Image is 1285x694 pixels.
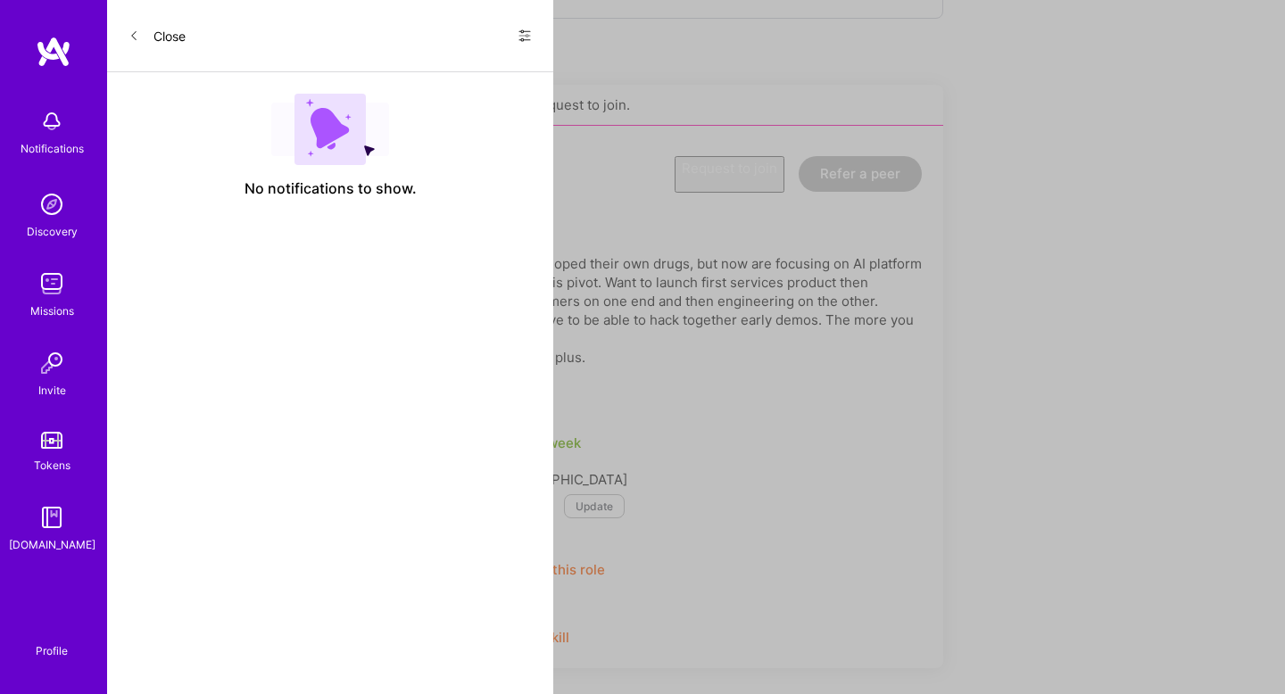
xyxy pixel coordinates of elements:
[38,381,66,400] div: Invite
[34,266,70,302] img: teamwork
[34,345,70,381] img: Invite
[34,186,70,222] img: discovery
[41,432,62,449] img: tokens
[36,36,71,68] img: logo
[128,21,186,50] button: Close
[21,139,84,158] div: Notifications
[34,103,70,139] img: bell
[245,179,417,198] span: No notifications to show.
[27,222,78,241] div: Discovery
[9,535,95,554] div: [DOMAIN_NAME]
[34,500,70,535] img: guide book
[36,641,68,658] div: Profile
[29,623,74,658] a: Profile
[30,302,74,320] div: Missions
[271,94,389,165] img: empty
[34,456,70,475] div: Tokens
